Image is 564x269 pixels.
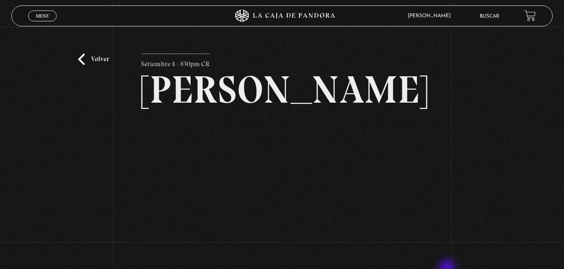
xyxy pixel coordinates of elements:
[141,54,210,70] p: Setiembre 4 - 830pm CR
[33,21,52,26] span: Cerrar
[78,54,109,65] a: Volver
[36,13,50,18] span: Menu
[480,14,499,19] a: Buscar
[404,13,459,18] span: [PERSON_NAME]
[525,10,536,21] a: View your shopping cart
[141,70,422,109] h2: [PERSON_NAME]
